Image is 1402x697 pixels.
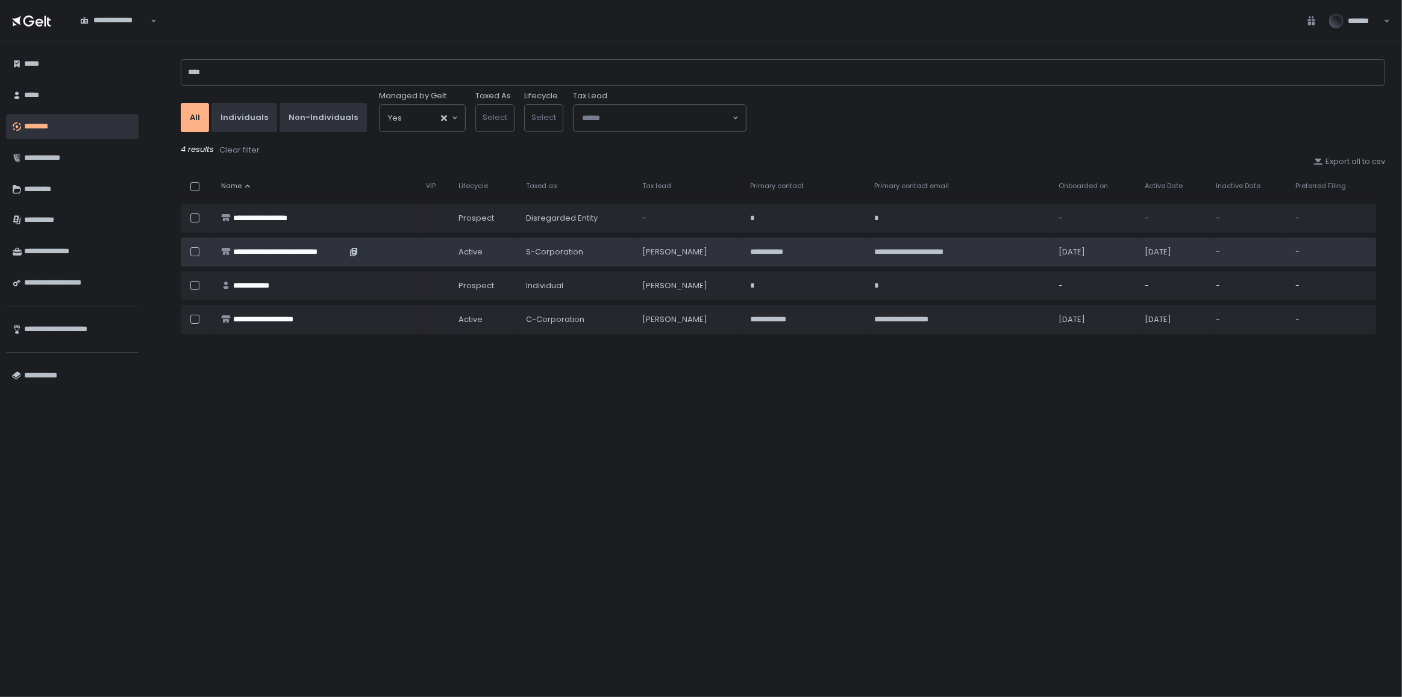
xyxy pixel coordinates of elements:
[874,181,949,191] span: Primary contact email
[526,314,628,325] div: C-Corporation
[1059,213,1130,224] div: -
[181,103,209,132] button: All
[574,105,746,131] div: Search for option
[642,280,735,291] div: [PERSON_NAME]
[642,314,735,325] div: [PERSON_NAME]
[642,181,671,191] span: Tax lead
[1059,280,1130,291] div: -
[526,181,557,191] span: Taxed as
[458,213,494,224] span: prospect
[1216,280,1281,291] div: -
[1059,314,1130,325] div: [DATE]
[402,112,440,124] input: Search for option
[426,181,436,191] span: VIP
[458,181,488,191] span: Lifecycle
[219,145,260,156] div: Clear filter
[1295,314,1369,325] div: -
[380,105,465,131] div: Search for option
[1059,181,1108,191] span: Onboarded on
[1145,213,1201,224] div: -
[483,112,507,123] span: Select
[1145,314,1201,325] div: [DATE]
[280,103,367,132] button: Non-Individuals
[524,90,558,101] label: Lifecycle
[1295,247,1369,257] div: -
[80,26,149,38] input: Search for option
[221,181,242,191] span: Name
[1295,280,1369,291] div: -
[388,112,402,124] span: Yes
[642,247,735,257] div: [PERSON_NAME]
[181,144,1385,156] div: 4 results
[1145,181,1183,191] span: Active Date
[1216,314,1281,325] div: -
[1216,181,1260,191] span: Inactive Date
[458,247,483,257] span: active
[1059,247,1130,257] div: [DATE]
[458,314,483,325] span: active
[750,181,804,191] span: Primary contact
[1145,247,1201,257] div: [DATE]
[526,247,628,257] div: S-Corporation
[526,213,628,224] div: Disregarded Entity
[211,103,277,132] button: Individuals
[458,280,494,291] span: prospect
[1295,181,1346,191] span: Preferred Filing
[219,144,260,156] button: Clear filter
[1295,213,1369,224] div: -
[379,90,446,101] span: Managed by Gelt
[1313,156,1385,167] button: Export all to csv
[582,112,731,124] input: Search for option
[72,8,157,33] div: Search for option
[441,115,447,121] button: Clear Selected
[531,112,556,123] span: Select
[1216,213,1281,224] div: -
[289,112,358,123] div: Non-Individuals
[642,213,735,224] div: -
[190,112,200,123] div: All
[573,90,607,101] span: Tax Lead
[221,112,268,123] div: Individuals
[526,280,628,291] div: Individual
[1216,247,1281,257] div: -
[1145,280,1201,291] div: -
[475,90,511,101] label: Taxed As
